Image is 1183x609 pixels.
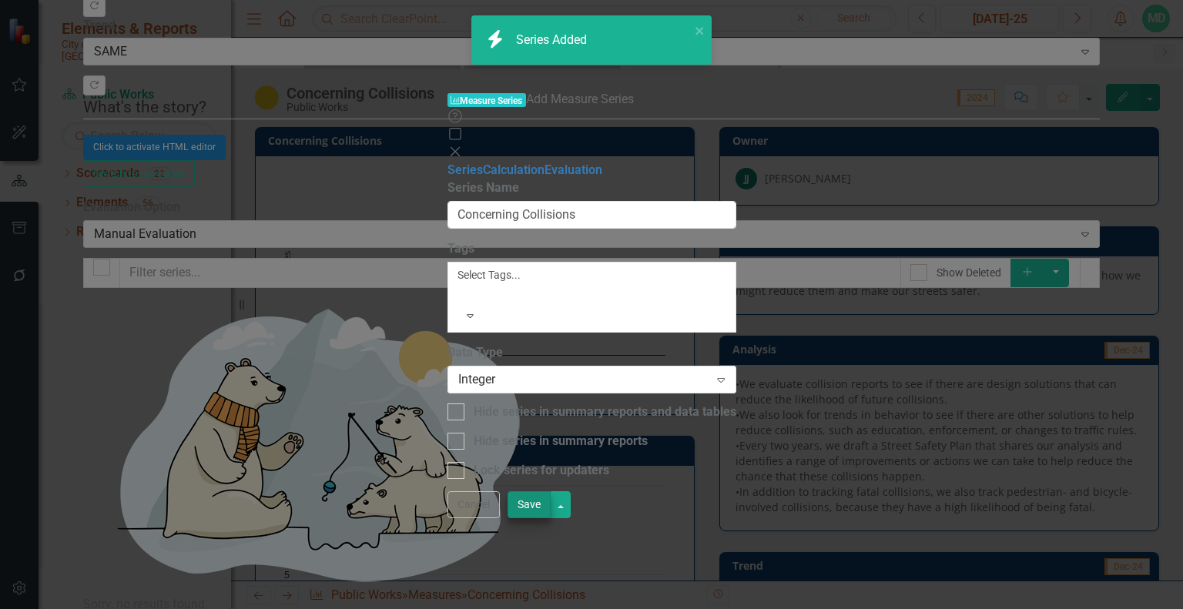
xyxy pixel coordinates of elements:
[447,162,483,177] a: Series
[458,371,709,389] div: Integer
[474,403,736,421] div: Hide series in summary reports and data tables
[4,78,1010,96] div: •In addition to tracking fatal collisions, we also track pedestrian- and bicycle-involved collisi...
[4,4,1010,22] div: •We evaluate collision reports to see if there are design solutions that can reduce the likelihoo...
[447,179,736,197] label: Series Name
[447,344,736,362] label: Data Type
[474,462,609,480] div: Lock series for updaters
[447,240,736,258] label: Tags
[447,201,736,229] input: Series Name
[516,32,591,49] div: Series Added
[447,93,527,108] span: Measure Series
[483,162,545,177] a: Calculation
[4,41,1010,78] div: •Every two years, we draft a Street Safety Plan that shares our analysis and identifies a range o...
[447,491,500,518] button: Cancel
[457,267,726,283] div: Select Tags...
[474,433,648,450] div: Hide series in summary reports
[545,162,602,177] a: Evaluation
[4,22,1010,41] div: •We also look for trends in behavior to see if there are other solutions to help reduce collision...
[695,22,705,39] button: close
[508,491,551,518] button: Save
[526,92,634,106] span: Add Measure Series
